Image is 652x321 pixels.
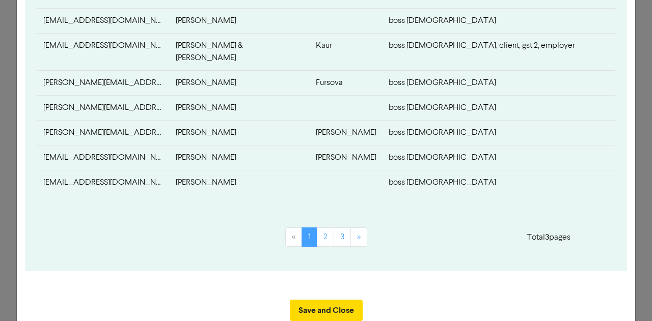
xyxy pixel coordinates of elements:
td: info@sustainenergy.nz [37,34,170,71]
td: boss [DEMOGRAPHIC_DATA] [383,71,615,96]
td: info@breathefreeclinic.co.nz [37,170,170,195]
a: Page 2 [317,227,334,247]
td: boss [DEMOGRAPHIC_DATA] [383,145,615,170]
td: [PERSON_NAME] [170,121,310,145]
td: wellnessforme@xtra.co.nz [37,9,170,34]
iframe: Chat Widget [601,272,652,321]
a: Page 3 [334,227,351,247]
td: e.s.fursova@gmail.com [37,71,170,96]
td: Fursova [310,71,383,96]
td: [PERSON_NAME] [310,145,383,170]
td: boss [DEMOGRAPHIC_DATA] [383,9,615,34]
td: [PERSON_NAME] & [PERSON_NAME] [170,34,310,71]
td: [PERSON_NAME] [170,9,310,34]
td: swoodward@outlook.co.nz [37,145,170,170]
td: natalie@creativegood.co.nz [37,96,170,121]
td: [PERSON_NAME] [310,121,383,145]
td: [PERSON_NAME] [170,71,310,96]
td: boss [DEMOGRAPHIC_DATA] [383,121,615,145]
a: Page 1 is your current page [302,227,317,247]
td: [PERSON_NAME] [170,96,310,121]
td: boss [DEMOGRAPHIC_DATA], client, gst 2, employer [383,34,615,71]
td: boss [DEMOGRAPHIC_DATA] [383,170,615,195]
td: boss [DEMOGRAPHIC_DATA] [383,96,615,121]
td: emma.sinclair@impacthub.net [37,121,170,145]
td: Kaur [310,34,383,71]
p: Total 3 pages [527,231,570,244]
a: » [350,227,367,247]
button: Save and Close [290,300,363,321]
td: [PERSON_NAME] [170,170,310,195]
td: [PERSON_NAME] [170,145,310,170]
